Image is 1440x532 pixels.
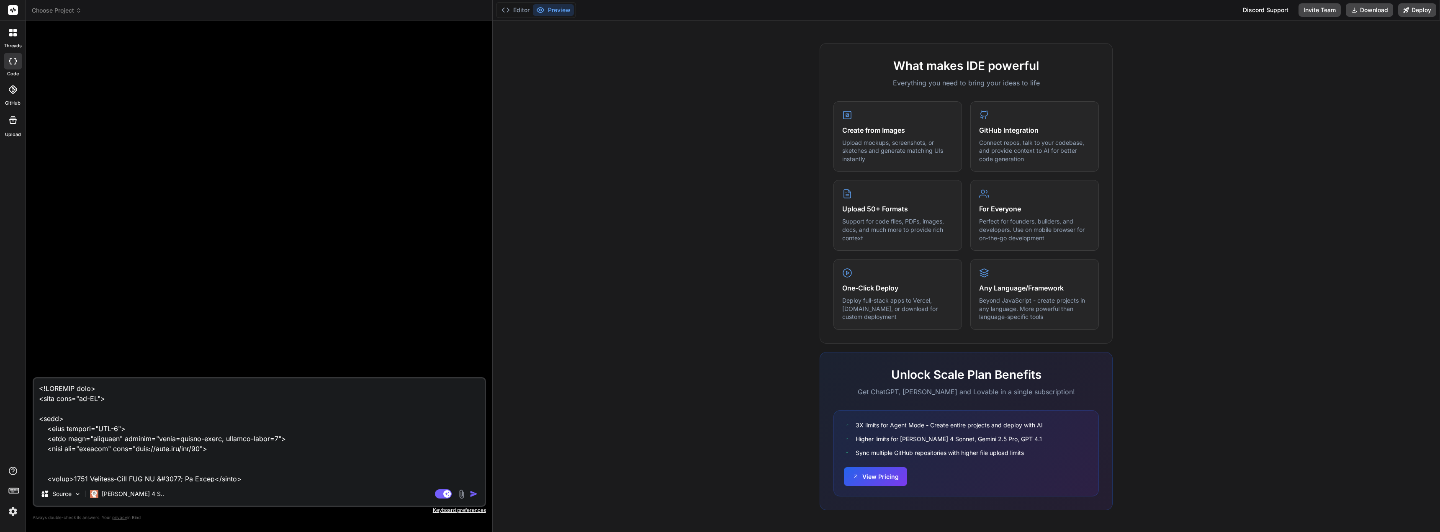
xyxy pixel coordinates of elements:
[1346,3,1393,17] button: Download
[979,283,1090,293] h4: Any Language/Framework
[90,490,98,498] img: Claude 4 Sonnet
[1398,3,1436,17] button: Deploy
[833,78,1099,88] p: Everything you need to bring your ideas to life
[102,490,164,498] p: [PERSON_NAME] 4 S..
[842,204,953,214] h4: Upload 50+ Formats
[112,515,127,520] span: privacy
[842,139,953,163] p: Upload mockups, screenshots, or sketches and generate matching UIs instantly
[856,421,1043,429] span: 3X limits for Agent Mode - Create entire projects and deploy with AI
[33,514,486,522] p: Always double-check its answers. Your in Bind
[979,217,1090,242] p: Perfect for founders, builders, and developers. Use on mobile browser for on-the-go development
[4,42,22,49] label: threads
[52,490,72,498] p: Source
[979,139,1090,163] p: Connect repos, talk to your codebase, and provide context to AI for better code generation
[842,217,953,242] p: Support for code files, PDFs, images, docs, and much more to provide rich context
[498,4,533,16] button: Editor
[842,283,953,293] h4: One-Click Deploy
[1299,3,1341,17] button: Invite Team
[6,504,20,519] img: settings
[833,57,1099,75] h2: What makes IDE powerful
[34,378,485,482] textarea: <!LOREMIP dolo> <sita cons="ad-EL"> <sedd> <eius tempori="UTL-6"> <etdo magn="aliquaen" adminim="...
[856,434,1042,443] span: Higher limits for [PERSON_NAME] 4 Sonnet, Gemini 2.5 Pro, GPT 4.1
[457,489,466,499] img: attachment
[856,448,1024,457] span: Sync multiple GitHub repositories with higher file upload limits
[979,204,1090,214] h4: For Everyone
[7,70,19,77] label: code
[979,125,1090,135] h4: GitHub Integration
[833,387,1099,397] p: Get ChatGPT, [PERSON_NAME] and Lovable in a single subscription!
[5,100,21,107] label: GitHub
[470,490,478,498] img: icon
[533,4,574,16] button: Preview
[844,467,907,486] button: View Pricing
[1238,3,1293,17] div: Discord Support
[5,131,21,138] label: Upload
[833,366,1099,383] h2: Unlock Scale Plan Benefits
[979,296,1090,321] p: Beyond JavaScript - create projects in any language. More powerful than language-specific tools
[32,6,82,15] span: Choose Project
[74,491,81,498] img: Pick Models
[33,507,486,514] p: Keyboard preferences
[842,125,953,135] h4: Create from Images
[842,296,953,321] p: Deploy full-stack apps to Vercel, [DOMAIN_NAME], or download for custom deployment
